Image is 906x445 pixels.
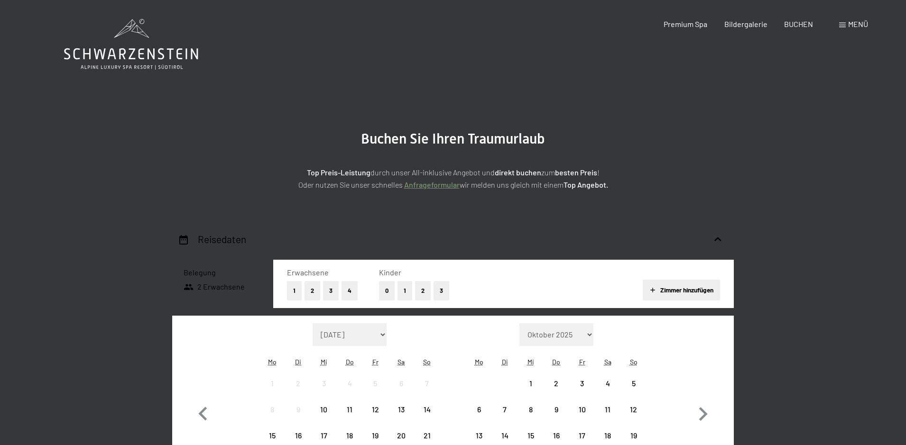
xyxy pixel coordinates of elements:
div: Anreise nicht möglich [285,371,311,396]
div: Anreise nicht möglich [518,397,543,422]
button: 3 [434,281,449,300]
div: 12 [622,406,646,429]
span: Menü [848,19,868,28]
div: Anreise nicht möglich [621,371,647,396]
div: Anreise nicht möglich [595,397,620,422]
div: Anreise nicht möglich [621,397,647,422]
div: Sun Sep 14 2025 [414,397,440,422]
div: 1 [260,380,284,403]
div: Anreise nicht möglich [569,371,595,396]
div: 2 [286,380,310,403]
div: Anreise nicht möglich [388,397,414,422]
div: Mon Oct 06 2025 [466,397,492,422]
div: 8 [260,406,284,429]
div: Sun Oct 05 2025 [621,371,647,396]
div: Anreise nicht möglich [362,397,388,422]
strong: direkt buchen [495,168,541,177]
div: 2 [545,380,568,403]
abbr: Dienstag [502,358,508,366]
div: Thu Sep 11 2025 [337,397,362,422]
a: Premium Spa [664,19,707,28]
div: 9 [286,406,310,429]
strong: Top Preis-Leistung [307,168,370,177]
span: 2 Erwachsene [184,282,245,292]
div: Sat Oct 04 2025 [595,371,620,396]
div: Thu Oct 09 2025 [544,397,569,422]
abbr: Mittwoch [321,358,327,366]
abbr: Montag [268,358,277,366]
div: Anreise nicht möglich [362,371,388,396]
div: Anreise nicht möglich [414,397,440,422]
a: Bildergalerie [724,19,767,28]
div: Sun Oct 12 2025 [621,397,647,422]
abbr: Dienstag [295,358,301,366]
button: 4 [342,281,358,300]
div: Sun Sep 07 2025 [414,371,440,396]
div: Anreise nicht möglich [311,371,337,396]
div: 7 [415,380,439,403]
div: Wed Oct 08 2025 [518,397,543,422]
button: 1 [398,281,412,300]
div: Fri Sep 12 2025 [362,397,388,422]
div: 1 [518,380,542,403]
div: 12 [363,406,387,429]
span: Buchen Sie Ihren Traumurlaub [361,130,545,147]
div: Anreise nicht möglich [595,371,620,396]
abbr: Freitag [372,358,379,366]
div: Anreise nicht möglich [285,397,311,422]
div: Wed Oct 01 2025 [518,371,543,396]
div: 5 [622,380,646,403]
button: 2 [305,281,320,300]
abbr: Donnerstag [346,358,354,366]
abbr: Donnerstag [552,358,560,366]
div: Anreise nicht möglich [492,397,518,422]
a: BUCHEN [784,19,813,28]
div: 13 [389,406,413,429]
div: Fri Oct 10 2025 [569,397,595,422]
div: Fri Sep 05 2025 [362,371,388,396]
div: 4 [596,380,619,403]
div: Mon Sep 01 2025 [259,371,285,396]
span: Erwachsene [287,268,329,277]
button: 2 [415,281,431,300]
div: Anreise nicht möglich [388,371,414,396]
div: Anreise nicht möglich [569,397,595,422]
div: Sat Sep 13 2025 [388,397,414,422]
div: Wed Sep 03 2025 [311,371,337,396]
abbr: Sonntag [423,358,431,366]
div: 5 [363,380,387,403]
div: Anreise nicht möglich [466,397,492,422]
div: 10 [312,406,336,429]
h2: Reisedaten [198,233,246,245]
div: Anreise nicht möglich [518,371,543,396]
div: 14 [415,406,439,429]
div: 6 [389,380,413,403]
div: Anreise nicht möglich [259,371,285,396]
div: 9 [545,406,568,429]
div: Thu Oct 02 2025 [544,371,569,396]
div: Anreise nicht möglich [544,371,569,396]
p: durch unser All-inklusive Angebot und zum ! Oder nutzen Sie unser schnelles wir melden uns gleich... [216,166,690,191]
div: Anreise nicht möglich [337,397,362,422]
div: Sat Oct 11 2025 [595,397,620,422]
button: 0 [379,281,395,300]
abbr: Samstag [604,358,611,366]
div: Tue Sep 09 2025 [285,397,311,422]
abbr: Montag [475,358,483,366]
div: Tue Sep 02 2025 [285,371,311,396]
abbr: Sonntag [630,358,638,366]
div: Mon Sep 08 2025 [259,397,285,422]
div: Wed Sep 10 2025 [311,397,337,422]
div: 11 [596,406,619,429]
abbr: Samstag [398,358,405,366]
div: Anreise nicht möglich [544,397,569,422]
div: 3 [312,380,336,403]
a: Anfrageformular [404,180,460,189]
div: 8 [518,406,542,429]
h3: Belegung [184,267,262,278]
button: 1 [287,281,302,300]
div: 4 [338,380,361,403]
